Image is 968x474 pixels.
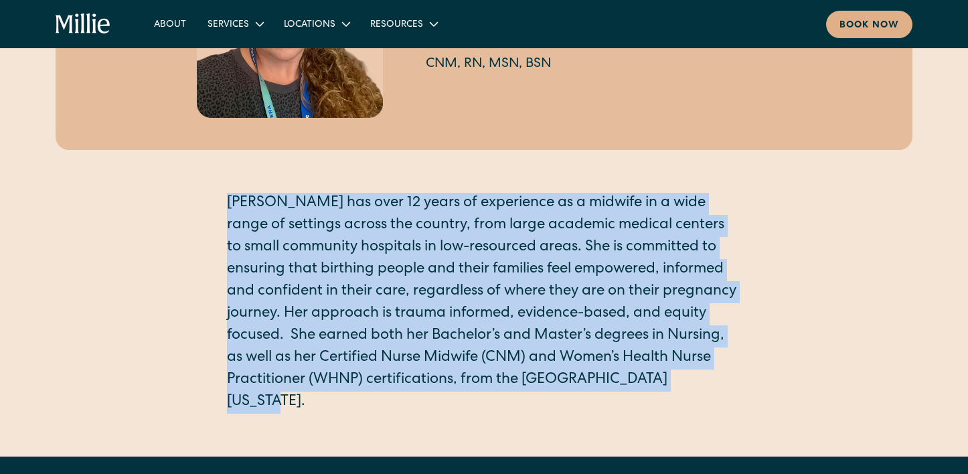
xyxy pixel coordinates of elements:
div: Services [208,18,249,32]
h2: CNM, RN, MSN, BSN [426,54,771,74]
a: About [143,13,197,35]
a: home [56,13,111,35]
p: [PERSON_NAME] has over 12 years of experience as a midwife in a wide range of settings across the... [227,193,741,414]
div: Resources [370,18,423,32]
div: Locations [284,18,335,32]
div: Services [197,13,273,35]
a: Book now [826,11,912,38]
div: Locations [273,13,359,35]
div: Resources [359,13,447,35]
div: Book now [839,19,899,33]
